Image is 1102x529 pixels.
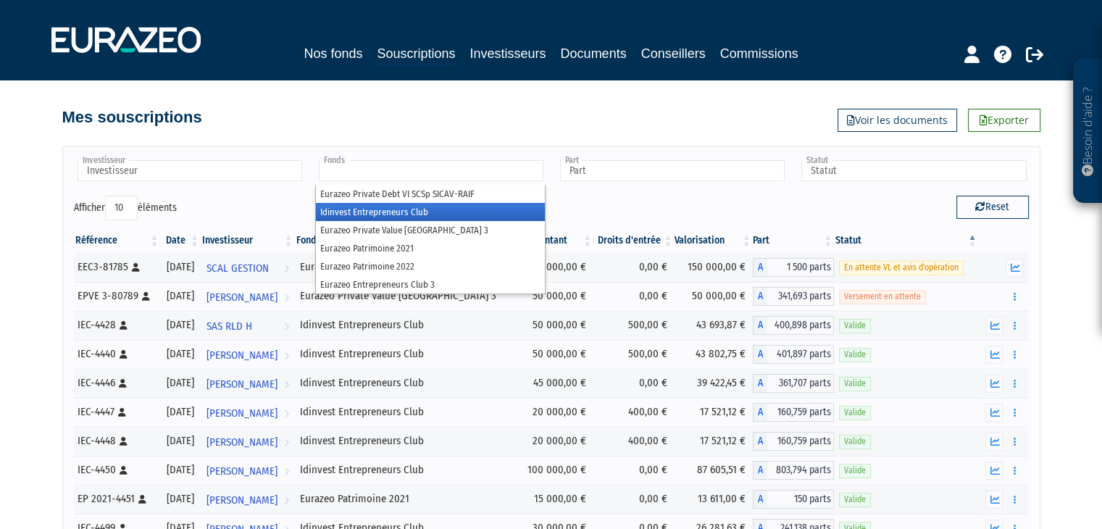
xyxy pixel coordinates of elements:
[316,257,545,275] li: Eurazeo Patrimoine 2022
[516,340,593,369] td: 50 000,00 €
[165,346,196,362] div: [DATE]
[284,400,289,427] i: Voir l'investisseur
[206,255,269,282] span: SCAL GESTION
[839,290,926,304] span: Versement en attente
[120,350,128,359] i: [Français] Personne physique
[675,369,753,398] td: 39 422,45 €
[206,429,277,456] span: [PERSON_NAME]
[593,340,674,369] td: 500,00 €
[78,288,156,304] div: EPVE 3-80789
[206,371,277,398] span: [PERSON_NAME]
[78,491,156,507] div: EP 2021-4451
[593,253,674,282] td: 0,00 €
[201,485,295,514] a: [PERSON_NAME]
[593,228,674,253] th: Droits d'entrée: activer pour trier la colonne par ordre croissant
[767,403,834,422] span: 160,759 parts
[62,109,202,126] h4: Mes souscriptions
[561,43,627,64] a: Documents
[201,340,295,369] a: [PERSON_NAME]
[516,228,593,253] th: Montant: activer pour trier la colonne par ordre croissant
[469,43,546,64] a: Investisseurs
[675,398,753,427] td: 17 521,12 €
[753,316,834,335] div: A - Idinvest Entrepreneurs Club
[767,345,834,364] span: 401,897 parts
[142,292,150,301] i: [Français] Personne physique
[120,466,128,475] i: [Français] Personne physique
[284,284,289,311] i: Voir l'investisseur
[300,259,511,275] div: Eurazeo Entrepreneurs Club 3
[206,458,277,485] span: [PERSON_NAME]
[300,491,511,507] div: Eurazeo Patrimoine 2021
[78,462,156,478] div: IEC-4450
[516,427,593,456] td: 20 000,00 €
[300,433,511,449] div: Idinvest Entrepreneurs Club
[284,429,289,456] i: Voir l'investisseur
[165,491,196,507] div: [DATE]
[300,346,511,362] div: Idinvest Entrepreneurs Club
[516,456,593,485] td: 100 000,00 €
[74,196,177,220] label: Afficher éléments
[516,369,593,398] td: 45 000,00 €
[300,288,511,304] div: Eurazeo Private Value [GEOGRAPHIC_DATA] 3
[675,456,753,485] td: 87 605,51 €
[839,493,871,507] span: Valide
[160,228,201,253] th: Date: activer pour trier la colonne par ordre croissant
[119,379,127,388] i: [Français] Personne physique
[74,228,161,253] th: Référence : activer pour trier la colonne par ordre croissant
[839,319,871,333] span: Valide
[767,461,834,480] span: 803,794 parts
[118,408,126,417] i: [Français] Personne physique
[206,313,252,340] span: SAS RLD H
[165,288,196,304] div: [DATE]
[206,400,277,427] span: [PERSON_NAME]
[593,456,674,485] td: 0,00 €
[78,375,156,391] div: IEC-4446
[593,398,674,427] td: 400,00 €
[284,313,289,340] i: Voir l'investisseur
[132,263,140,272] i: [Français] Personne physique
[767,432,834,451] span: 160,759 parts
[516,253,593,282] td: 150 000,00 €
[516,485,593,514] td: 15 000,00 €
[839,348,871,362] span: Valide
[284,342,289,369] i: Voir l'investisseur
[78,259,156,275] div: EEC3-81785
[753,374,834,393] div: A - Idinvest Entrepreneurs Club
[753,258,834,277] div: A - Eurazeo Entrepreneurs Club 3
[753,461,834,480] div: A - Idinvest Entrepreneurs Club
[753,287,767,306] span: A
[753,345,834,364] div: A - Idinvest Entrepreneurs Club
[377,43,455,66] a: Souscriptions
[165,259,196,275] div: [DATE]
[753,287,834,306] div: A - Eurazeo Private Value Europe 3
[1080,66,1096,196] p: Besoin d'aide ?
[834,228,978,253] th: Statut : activer pour trier la colonne par ordre d&eacute;croissant
[593,369,674,398] td: 0,00 €
[300,462,511,478] div: Idinvest Entrepreneurs Club
[284,255,289,282] i: Voir l'investisseur
[78,433,156,449] div: IEC-4448
[316,203,545,221] li: Idinvest Entrepreneurs Club
[839,464,871,478] span: Valide
[284,458,289,485] i: Voir l'investisseur
[206,342,277,369] span: [PERSON_NAME]
[165,433,196,449] div: [DATE]
[138,495,146,504] i: [Français] Personne physique
[316,275,545,293] li: Eurazeo Entrepreneurs Club 3
[593,282,674,311] td: 0,00 €
[753,228,834,253] th: Part: activer pour trier la colonne par ordre croissant
[206,487,277,514] span: [PERSON_NAME]
[295,228,516,253] th: Fonds: activer pour trier la colonne par ordre croissant
[839,261,964,275] span: En attente VL et avis d'opération
[675,228,753,253] th: Valorisation: activer pour trier la colonne par ordre croissant
[78,317,156,333] div: IEC-4428
[206,284,277,311] span: [PERSON_NAME]
[516,398,593,427] td: 20 000,00 €
[753,490,767,509] span: A
[839,435,871,449] span: Valide
[201,456,295,485] a: [PERSON_NAME]
[300,404,511,420] div: Idinvest Entrepreneurs Club
[753,345,767,364] span: A
[753,258,767,277] span: A
[201,253,295,282] a: SCAL GESTION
